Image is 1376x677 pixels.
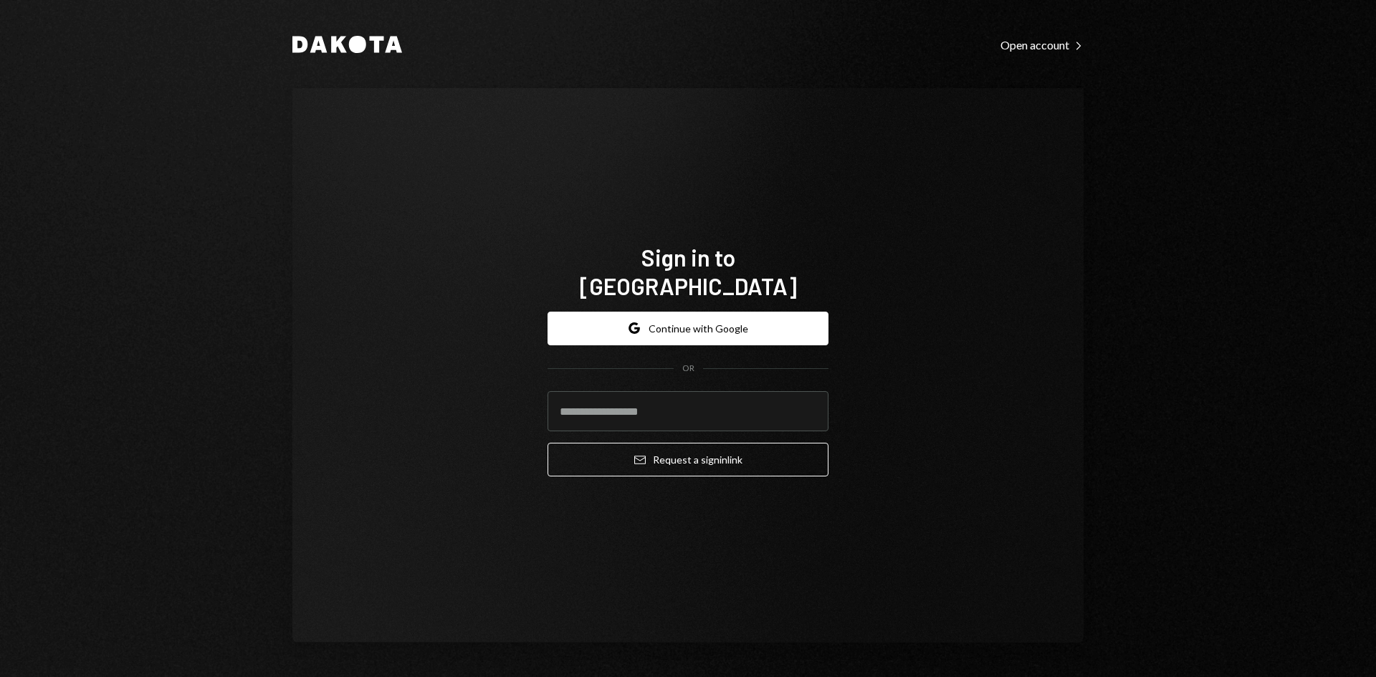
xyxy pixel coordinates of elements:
button: Request a signinlink [548,443,828,476]
button: Continue with Google [548,312,828,345]
h1: Sign in to [GEOGRAPHIC_DATA] [548,243,828,300]
a: Open account [1000,37,1084,52]
div: Open account [1000,38,1084,52]
div: OR [682,362,694,375]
